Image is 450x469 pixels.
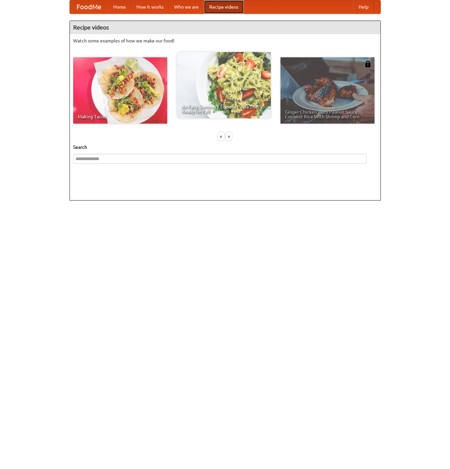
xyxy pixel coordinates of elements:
a: FoodMe [70,0,108,14]
a: An Easy, Summery Tomato Pasta That's Ready for Fall [177,52,271,118]
a: How it works [131,0,169,14]
span: Making Tacos [78,114,163,119]
a: Making Tacos [73,57,167,124]
div: « [218,132,224,141]
a: Help [353,0,374,14]
a: Home [108,0,131,14]
h5: Search [73,144,377,150]
p: Watch some examples of how we make our food! [73,37,377,44]
a: Who we are [169,0,204,14]
a: Recipe videos [204,0,244,14]
h4: Recipe videos [70,21,380,34]
span: An Easy, Summery Tomato Pasta That's Ready for Fall [181,104,266,114]
div: » [226,132,232,141]
img: 483408.png [365,61,371,67]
